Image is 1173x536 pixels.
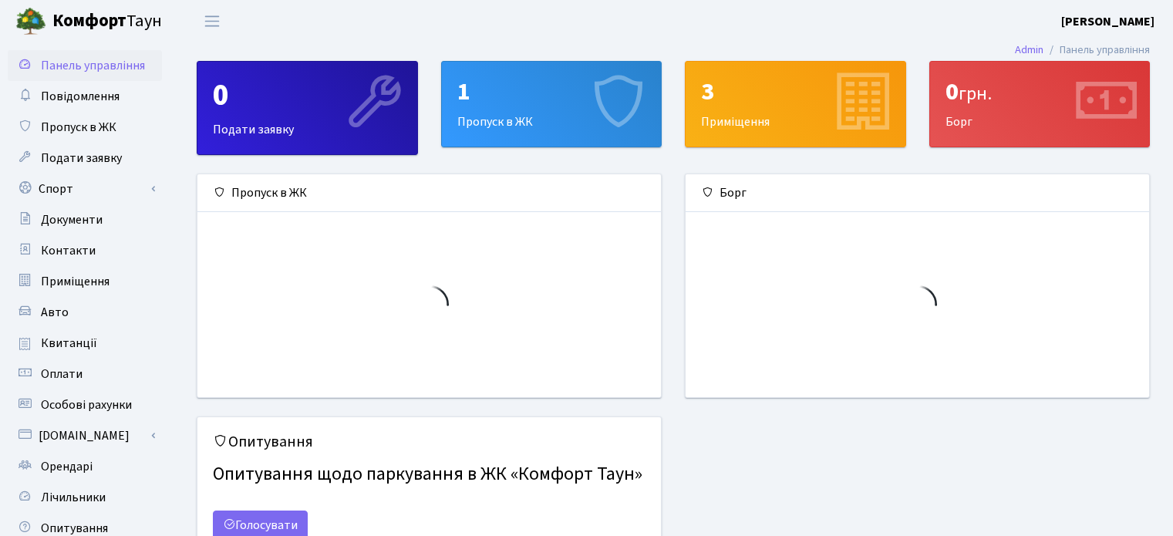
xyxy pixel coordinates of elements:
div: Борг [930,62,1150,147]
span: Повідомлення [41,88,120,105]
span: Контакти [41,242,96,259]
a: 1Пропуск в ЖК [441,61,662,147]
span: Квитанції [41,335,97,352]
span: Орендарі [41,458,93,475]
span: Особові рахунки [41,396,132,413]
span: Приміщення [41,273,110,290]
span: Лічильники [41,489,106,506]
a: Admin [1015,42,1043,58]
nav: breadcrumb [992,34,1173,66]
a: Пропуск в ЖК [8,112,162,143]
button: Переключити навігацію [193,8,231,34]
div: Подати заявку [197,62,417,154]
div: Приміщення [686,62,905,147]
span: Подати заявку [41,150,122,167]
a: Повідомлення [8,81,162,112]
b: Комфорт [52,8,126,33]
a: [PERSON_NAME] [1061,12,1154,31]
a: Подати заявку [8,143,162,174]
span: Авто [41,304,69,321]
a: 0Подати заявку [197,61,418,155]
a: Оплати [8,359,162,389]
span: Пропуск в ЖК [41,119,116,136]
a: Особові рахунки [8,389,162,420]
a: Приміщення [8,266,162,297]
b: [PERSON_NAME] [1061,13,1154,30]
a: Документи [8,204,162,235]
a: Авто [8,297,162,328]
span: Таун [52,8,162,35]
img: logo.png [15,6,46,37]
a: Контакти [8,235,162,266]
a: Панель управління [8,50,162,81]
h5: Опитування [213,433,645,451]
a: Лічильники [8,482,162,513]
div: 0 [945,77,1134,106]
div: Пропуск в ЖК [197,174,661,212]
div: Борг [686,174,1149,212]
span: Документи [41,211,103,228]
a: Орендарі [8,451,162,482]
span: грн. [959,80,992,107]
h4: Опитування щодо паркування в ЖК «Комфорт Таун» [213,457,645,492]
a: Квитанції [8,328,162,359]
div: 0 [213,77,402,114]
div: 1 [457,77,646,106]
a: Спорт [8,174,162,204]
li: Панель управління [1043,42,1150,59]
span: Оплати [41,366,83,383]
div: 3 [701,77,890,106]
span: Панель управління [41,57,145,74]
div: Пропуск в ЖК [442,62,662,147]
a: 3Приміщення [685,61,906,147]
a: [DOMAIN_NAME] [8,420,162,451]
